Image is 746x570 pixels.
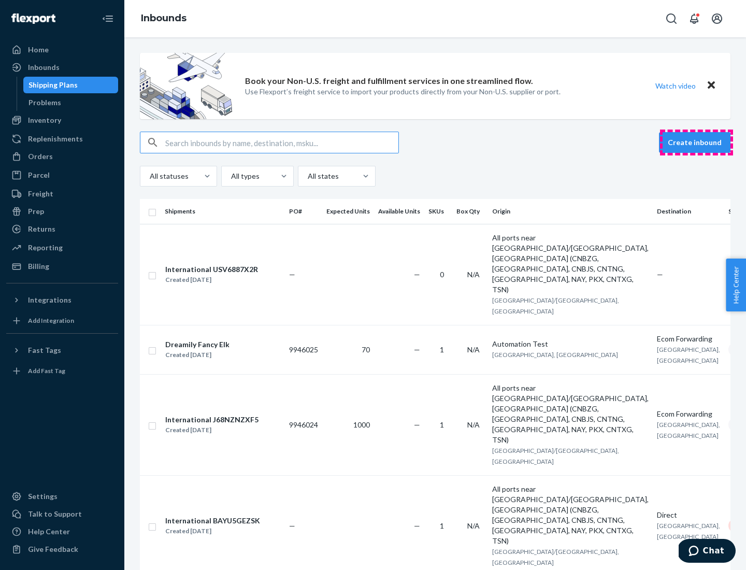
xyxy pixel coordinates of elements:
[161,199,285,224] th: Shipments
[289,521,295,530] span: —
[707,8,727,29] button: Open account menu
[6,488,118,505] a: Settings
[657,270,663,279] span: —
[28,526,70,537] div: Help Center
[6,148,118,165] a: Orders
[492,339,649,349] div: Automation Test
[414,420,420,429] span: —
[657,346,720,364] span: [GEOGRAPHIC_DATA], [GEOGRAPHIC_DATA]
[657,409,720,419] div: Ecom Forwarding
[6,363,118,379] a: Add Fast Tag
[307,171,308,181] input: All states
[492,383,649,445] div: All ports near [GEOGRAPHIC_DATA]/[GEOGRAPHIC_DATA], [GEOGRAPHIC_DATA] (CNBZG, [GEOGRAPHIC_DATA], ...
[414,270,420,279] span: —
[28,151,53,162] div: Orders
[488,199,653,224] th: Origin
[6,167,118,183] a: Parcel
[6,203,118,220] a: Prep
[28,97,61,108] div: Problems
[467,345,480,354] span: N/A
[165,339,229,350] div: Dreamily Fancy Elk
[679,539,736,565] iframe: Opens a widget where you can chat to one of our agents
[424,199,452,224] th: SKUs
[285,199,322,224] th: PO#
[149,171,150,181] input: All statuses
[6,186,118,202] a: Freight
[6,258,118,275] a: Billing
[28,544,78,554] div: Give Feedback
[6,506,118,522] button: Talk to Support
[414,521,420,530] span: —
[165,264,258,275] div: International USV6887X2R
[353,420,370,429] span: 1000
[141,12,187,24] a: Inbounds
[659,132,730,153] button: Create inbound
[492,484,649,546] div: All ports near [GEOGRAPHIC_DATA]/[GEOGRAPHIC_DATA], [GEOGRAPHIC_DATA] (CNBZG, [GEOGRAPHIC_DATA], ...
[133,4,195,34] ol: breadcrumbs
[452,199,488,224] th: Box Qty
[165,425,259,435] div: Created [DATE]
[492,233,649,295] div: All ports near [GEOGRAPHIC_DATA]/[GEOGRAPHIC_DATA], [GEOGRAPHIC_DATA] (CNBZG, [GEOGRAPHIC_DATA], ...
[97,8,118,29] button: Close Navigation
[28,189,53,199] div: Freight
[492,548,619,566] span: [GEOGRAPHIC_DATA]/[GEOGRAPHIC_DATA], [GEOGRAPHIC_DATA]
[6,312,118,329] a: Add Integration
[28,295,71,305] div: Integrations
[28,170,50,180] div: Parcel
[6,41,118,58] a: Home
[6,541,118,558] button: Give Feedback
[28,491,58,502] div: Settings
[28,243,63,253] div: Reporting
[28,316,74,325] div: Add Integration
[28,366,65,375] div: Add Fast Tag
[28,206,44,217] div: Prep
[28,45,49,55] div: Home
[6,59,118,76] a: Inbounds
[322,199,374,224] th: Expected Units
[28,509,82,519] div: Talk to Support
[657,510,720,520] div: Direct
[165,516,260,526] div: International BAYU5GEZSK
[230,171,231,181] input: All types
[467,521,480,530] span: N/A
[285,325,322,374] td: 9946025
[23,94,119,111] a: Problems
[362,345,370,354] span: 70
[649,78,702,93] button: Watch video
[440,420,444,429] span: 1
[165,275,258,285] div: Created [DATE]
[289,270,295,279] span: —
[6,239,118,256] a: Reporting
[165,132,398,153] input: Search inbounds by name, destination, msku...
[28,224,55,234] div: Returns
[467,270,480,279] span: N/A
[657,334,720,344] div: Ecom Forwarding
[245,75,533,87] p: Book your Non-U.S. freight and fulfillment services in one streamlined flow.
[492,351,618,359] span: [GEOGRAPHIC_DATA], [GEOGRAPHIC_DATA]
[726,259,746,311] button: Help Center
[661,8,682,29] button: Open Search Box
[657,522,720,540] span: [GEOGRAPHIC_DATA], [GEOGRAPHIC_DATA]
[467,420,480,429] span: N/A
[28,134,83,144] div: Replenishments
[6,523,118,540] a: Help Center
[657,421,720,439] span: [GEOGRAPHIC_DATA], [GEOGRAPHIC_DATA]
[28,345,61,355] div: Fast Tags
[6,342,118,359] button: Fast Tags
[23,77,119,93] a: Shipping Plans
[28,115,61,125] div: Inventory
[440,345,444,354] span: 1
[6,131,118,147] a: Replenishments
[165,526,260,536] div: Created [DATE]
[492,447,619,465] span: [GEOGRAPHIC_DATA]/[GEOGRAPHIC_DATA], [GEOGRAPHIC_DATA]
[492,296,619,315] span: [GEOGRAPHIC_DATA]/[GEOGRAPHIC_DATA], [GEOGRAPHIC_DATA]
[440,521,444,530] span: 1
[440,270,444,279] span: 0
[165,415,259,425] div: International J68NZNZXF5
[653,199,724,224] th: Destination
[11,13,55,24] img: Flexport logo
[6,112,118,129] a: Inventory
[28,62,60,73] div: Inbounds
[28,80,78,90] div: Shipping Plans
